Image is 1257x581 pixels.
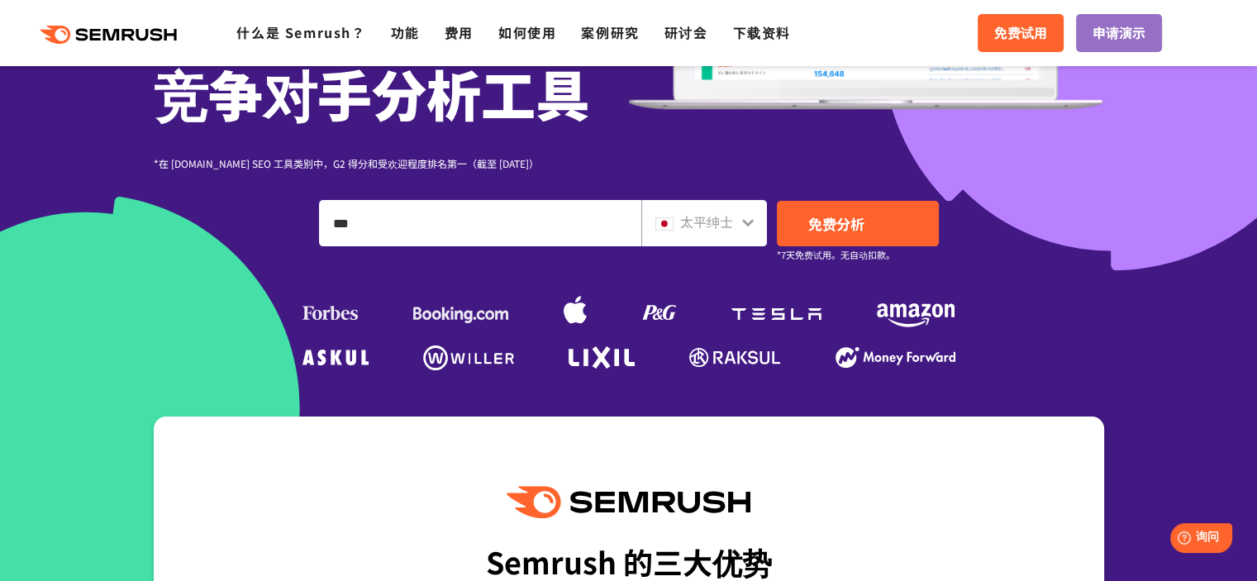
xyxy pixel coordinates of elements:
[1076,14,1162,52] a: 申请演示
[733,22,791,42] a: 下载资料
[154,53,590,132] font: 竞争对手分析工具
[680,212,733,231] font: 太平绅士
[498,22,556,42] a: 如何使用
[154,156,539,170] font: *在 [DOMAIN_NAME] SEO 工具类别中，G2 得分和受欢迎程度排名第一（截至 [DATE]）
[777,201,939,246] a: 免费分析
[236,22,365,42] a: 什么是 Semrush？
[1093,22,1145,42] font: 申请演示
[994,22,1047,42] font: 免费试用
[507,486,750,518] img: Semrush
[1110,517,1239,563] iframe: 帮助小部件启动器
[445,22,474,42] a: 费用
[581,22,639,42] a: 案例研究
[808,213,864,234] font: 免费分析
[664,22,708,42] a: 研讨会
[777,248,895,261] font: *7天免费试用。无自动扣款。
[978,14,1064,52] a: 免费试用
[391,22,420,42] a: 功能
[320,201,640,245] input: 输入域名、关键字或 URL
